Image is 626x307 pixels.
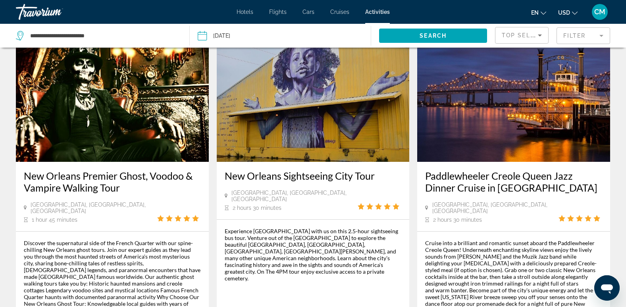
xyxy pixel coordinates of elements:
[269,9,287,15] a: Flights
[16,2,95,22] a: Travorium
[237,9,253,15] a: Hotels
[558,7,578,18] button: Change currency
[31,201,157,214] span: [GEOGRAPHIC_DATA], [GEOGRAPHIC_DATA], [GEOGRAPHIC_DATA]
[302,9,314,15] a: Cars
[531,10,539,16] span: en
[589,4,610,20] button: User Menu
[594,275,620,301] iframe: Button to launch messaging window
[502,31,542,40] mat-select: Sort by
[557,27,610,44] button: Filter
[502,32,547,38] span: Top Sellers
[432,201,559,214] span: [GEOGRAPHIC_DATA], [GEOGRAPHIC_DATA], [GEOGRAPHIC_DATA]
[379,29,487,43] button: Search
[225,170,402,182] a: New Orleans Sightseeing City Tour
[425,170,602,194] a: Paddlewheeler Creole Queen Jazz Dinner Cruise in [GEOGRAPHIC_DATA]
[365,9,390,15] a: Activities
[594,8,605,16] span: CM
[330,9,349,15] a: Cruises
[420,33,447,39] span: Search
[558,10,570,16] span: USD
[531,7,546,18] button: Change language
[231,190,358,202] span: [GEOGRAPHIC_DATA], [GEOGRAPHIC_DATA], [GEOGRAPHIC_DATA]
[32,217,77,223] span: 1 hour 45 minutes
[233,205,281,211] span: 2 hours 30 minutes
[417,35,610,162] img: 1d.jpg
[225,228,402,282] div: Experience [GEOGRAPHIC_DATA] with us on this 2.5-hour sightseeing bus tour. Venture out of the [G...
[198,24,371,48] button: Date: Sep 25, 2025
[24,170,201,194] a: New Orleans Premier Ghost, Voodoo & Vampire Walking Tour
[433,217,482,223] span: 2 hours 30 minutes
[16,35,209,162] img: 0a.jpg
[217,35,410,162] img: 0c.jpg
